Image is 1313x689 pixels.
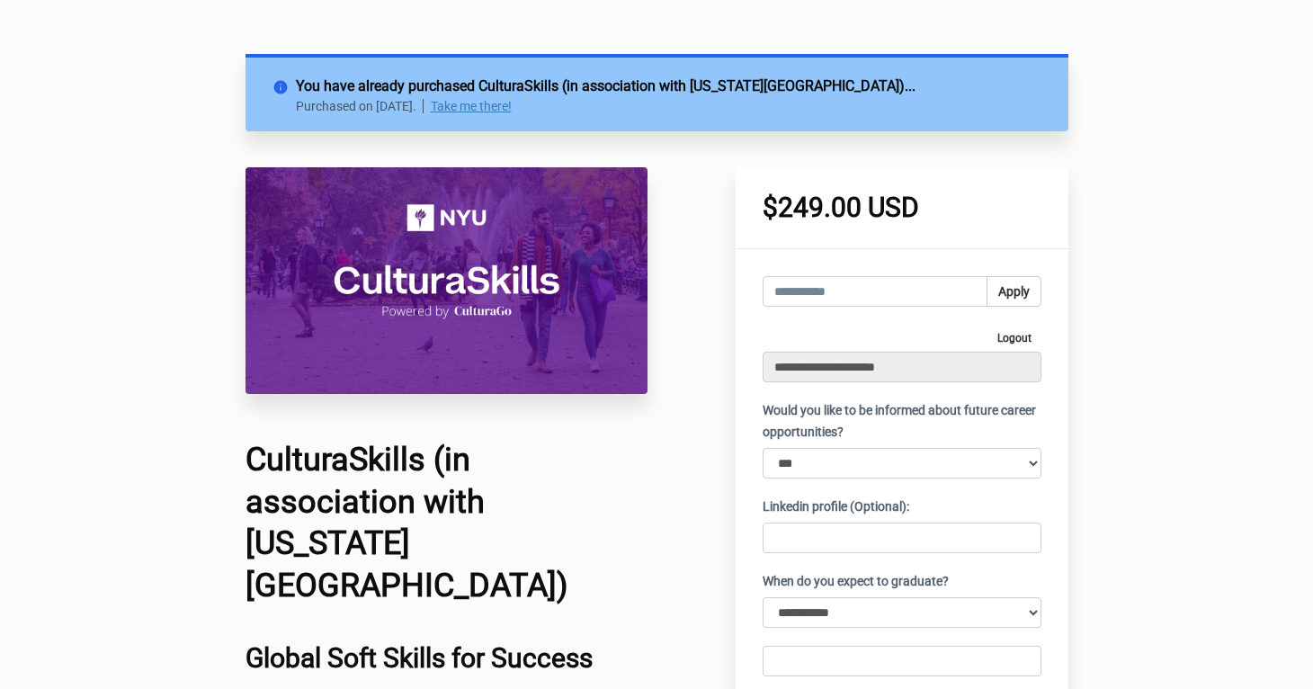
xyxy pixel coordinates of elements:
b: Global Soft Skills for Success [246,642,593,674]
h1: CulturaSkills (in association with [US_STATE][GEOGRAPHIC_DATA]) [246,439,648,607]
h1: $249.00 USD [763,194,1041,221]
label: Linkedin profile (Optional): [763,497,909,518]
i: info [272,76,296,92]
a: Logout [987,325,1041,352]
h2: You have already purchased CulturaSkills (in association with [US_STATE][GEOGRAPHIC_DATA])... [296,76,1041,97]
label: When do you expect to graduate? [763,571,949,593]
iframe: Secure card payment input frame [773,647,1032,679]
label: Would you like to be informed about future career opportunities? [763,400,1041,443]
a: Take me there! [431,99,512,113]
p: Purchased on [DATE]. [296,99,424,113]
button: Apply [987,276,1041,307]
img: 31710be-8b5f-527-66b4-0ce37cce11c4_CulturaSkills_NYU_Course_Header_Image.png [246,167,648,394]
